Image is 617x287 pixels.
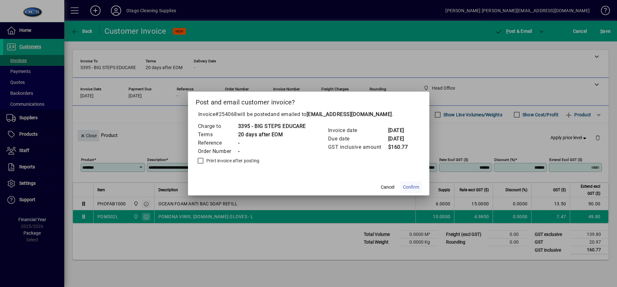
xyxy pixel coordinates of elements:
td: GST inclusive amount [328,143,388,151]
label: Print invoice after posting [205,157,260,164]
td: - [238,147,306,156]
span: Confirm [403,184,419,191]
td: Reference [198,139,238,147]
span: #254068 [215,111,237,117]
b: [EMAIL_ADDRESS][DOMAIN_NAME] [307,111,392,117]
td: 3395 - BIG STEPS EDUCARE [238,122,306,130]
button: Confirm [400,181,422,193]
td: [DATE] [388,135,414,143]
td: Charge to [198,122,238,130]
td: [DATE] [388,126,414,135]
span: Cancel [381,184,394,191]
span: and emailed to [271,111,392,117]
td: Order Number [198,147,238,156]
p: Invoice will be posted . [196,111,422,118]
td: Terms [198,130,238,139]
button: Cancel [377,181,398,193]
td: - [238,139,306,147]
h2: Post and email customer invoice? [188,92,429,110]
td: Due date [328,135,388,143]
td: 20 days after EOM [238,130,306,139]
td: $160.77 [388,143,414,151]
td: Invoice date [328,126,388,135]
